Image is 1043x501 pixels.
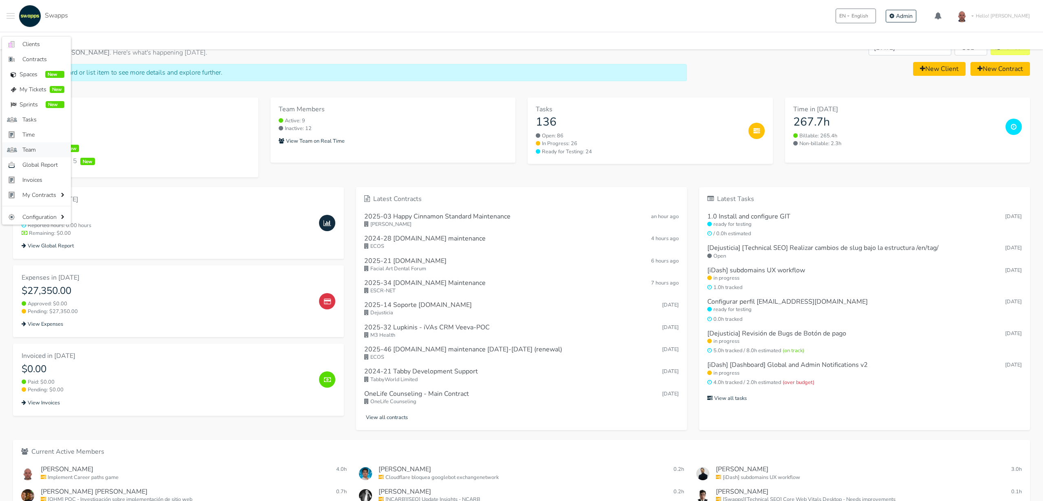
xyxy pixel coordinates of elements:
a: Executed in [DATE] $0.00 Reported hours: 0.00 hours Remaining: $0.00 View Global Report [13,187,344,259]
div: Click on any card or list item to see more details and explore further. [13,64,687,81]
a: New Contract [970,62,1030,76]
img: foto-andres-documento.jpeg [954,8,970,24]
small: Facial Art Dental Forum [364,265,679,273]
small: [DATE] [1005,267,1022,274]
h6: [PERSON_NAME] [378,466,431,473]
div: Contracts: 47 [21,130,250,140]
span: New [45,71,64,78]
span: Oct 01, 2025 11:12 [662,346,679,353]
a: [Dejusticia] Revisión de Bugs de Botón de pago [DATE] in progress 5.0h tracked / 8.0h estimated(o... [707,327,1022,358]
small: ECOS [364,243,679,250]
h6: 2025-46 [DOMAIN_NAME] maintenance [DATE]-[DATE] (renewal) [364,346,562,353]
a: 1.0 Install and configure GIT [DATE] ready for testing / 0.0h estimated [707,210,1022,241]
a: Invoiced in [DATE] $0.00 Paid: $0.00 Pending: $0.00 View Invoices [13,344,344,415]
a: Clients IconClients: 19 [21,117,250,127]
h6: OneLife Counseling - Main Contract [364,390,469,398]
small: 4.0h tracked / 2.0h estimated [707,379,1022,386]
a: Clients [2,37,71,52]
small: View Global Report [22,242,74,249]
span: Sprints [20,100,42,109]
h6: Time in [DATE] [793,106,999,113]
small: Dejusticia [364,309,679,317]
h3: 267.7h [793,115,999,129]
small: 0.7h [334,488,347,496]
a: Open: 86 [536,132,742,140]
a: Team [2,142,71,157]
a: [iDash] subdomains UX workflow [DATE] in progress 1.0h tracked [707,263,1022,295]
a: Ready for Testing: 24 [536,148,742,156]
small: Reported hours: 0.00 hours [22,222,312,230]
small: ready for testing [707,221,1022,228]
a: 2025-32 Lupkinis - iVAs CRM Veeva-POC [DATE] M3 Health [364,320,679,342]
span: Hello! [PERSON_NAME] [976,12,1030,20]
small: 0.2h [672,466,684,473]
a: Hello! [PERSON_NAME] [951,4,1036,27]
h6: 1.0 Install and configure GIT [707,213,790,221]
small: TabbyWorld Limited [364,376,679,384]
small: View Invoices [22,399,60,406]
small: ECOS [364,353,679,361]
span: Admin [896,12,913,20]
small: Paid: $0.00 [22,378,312,386]
h4: $0.00 [22,207,312,218]
h6: 2025-03 Happy Cinnamon Standard Maintenance [364,213,510,221]
h6: Expenses in [DATE] [22,274,312,282]
span: (over budget) [783,379,814,386]
span: My Tickets [20,85,46,94]
a: Expenses in [DATE] $27,350.00 Approved: $0.00 Pending: $27,350.00 View Expenses [13,265,344,337]
span: Oct 07, 2025 10:26 [651,279,679,287]
small: 1.0h tracked [707,284,1022,291]
h6: 2025-34 [DOMAIN_NAME] Maintenance [364,279,486,287]
a: Contracts IconContracts: 47 [21,130,250,140]
img: swapps-linkedin-v2.jpg [19,5,41,27]
button: Toggle navigation menu [7,5,15,27]
h6: 2024-28 [DOMAIN_NAME] maintenance [364,235,486,243]
small: Approved: $0.00 [22,300,312,308]
span: Sep 25, 2025 17:57 [662,390,679,397]
small: View Expenses [22,320,63,328]
small: Billable: 265.4h [793,132,999,140]
small: / 0.0h estimated [707,230,1022,238]
h6: [Dejusticia] Revisión de Bugs de Botón de pago [707,330,846,338]
h6: 2024-21 Tabby Development Support [364,368,478,375]
h6: 2025-21 [DOMAIN_NAME] [364,257,447,265]
small: [iDash] subdomains UX workflow [716,474,1022,481]
div: Spaces: 38 [21,143,250,153]
h6: [PERSON_NAME] [716,488,768,496]
h6: [iDash] [Dashboard] Global and Admin Notifications v2 [707,361,868,369]
small: Active: 9 [279,117,508,125]
h6: [iDash] subdomains UX workflow [707,267,805,274]
a: View all tasks [707,393,1022,403]
a: 2025-03 Happy Cinnamon Standard Maintenance an hour ago [PERSON_NAME] [364,210,679,232]
a: 2025-34 [DOMAIN_NAME] Maintenance 7 hours ago ESCR-NET [364,276,679,298]
a: View all contracts [364,412,679,422]
small: ready for testing [707,306,1022,313]
h6: Latest Contracts [364,195,679,203]
span: Oct 02, 2025 15:51 [662,324,679,331]
a: [iDash] [Dashboard] Global and Admin Notifications v2 [DATE] in progress 4.0h tracked / 2.0h esti... [707,358,1022,390]
span: English [852,12,868,20]
small: Inactive: 12 [279,125,508,132]
small: 4.0h [334,466,347,473]
h6: Team Members [279,106,508,113]
small: View Team on Real Time [279,137,345,145]
h6: 2025-14 Soporte [DOMAIN_NAME] [364,301,472,309]
ul: Toggle navigation menu [2,37,71,225]
span: Time [22,130,64,139]
small: [DATE] [1005,330,1022,338]
span: New [50,86,64,93]
span: New [80,158,95,165]
small: Pending: $27,350.00 [22,308,312,316]
small: Non-billable: 2.3h [793,140,999,148]
a: New Client [913,62,966,76]
a: Time [2,127,71,142]
small: in progress [707,369,1022,377]
small: Remaining: $0.00 [22,230,312,237]
small: Open [707,252,1022,260]
small: Cloudflare bloquea googlebot exchangenetwork [378,474,684,481]
small: In Progress: 26 [536,140,742,148]
p: Welcome back, . Here's what's happening [DATE]. [13,48,687,57]
small: View all contracts [364,414,408,421]
small: Implement Career paths game [41,474,347,481]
